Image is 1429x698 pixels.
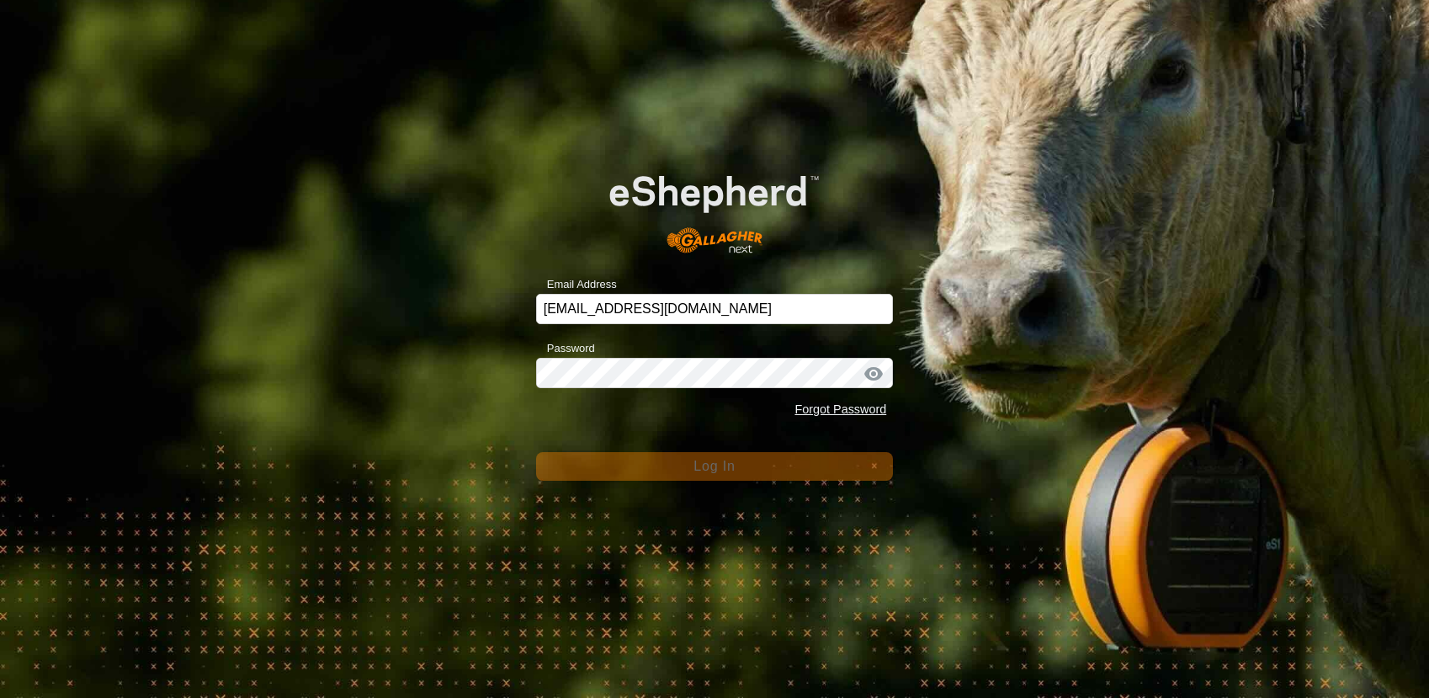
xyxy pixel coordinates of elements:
[693,459,735,473] span: Log In
[536,276,617,293] label: Email Address
[571,146,858,268] img: E-shepherd Logo
[536,340,595,357] label: Password
[536,452,894,481] button: Log In
[536,294,894,324] input: Email Address
[794,402,886,416] a: Forgot Password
